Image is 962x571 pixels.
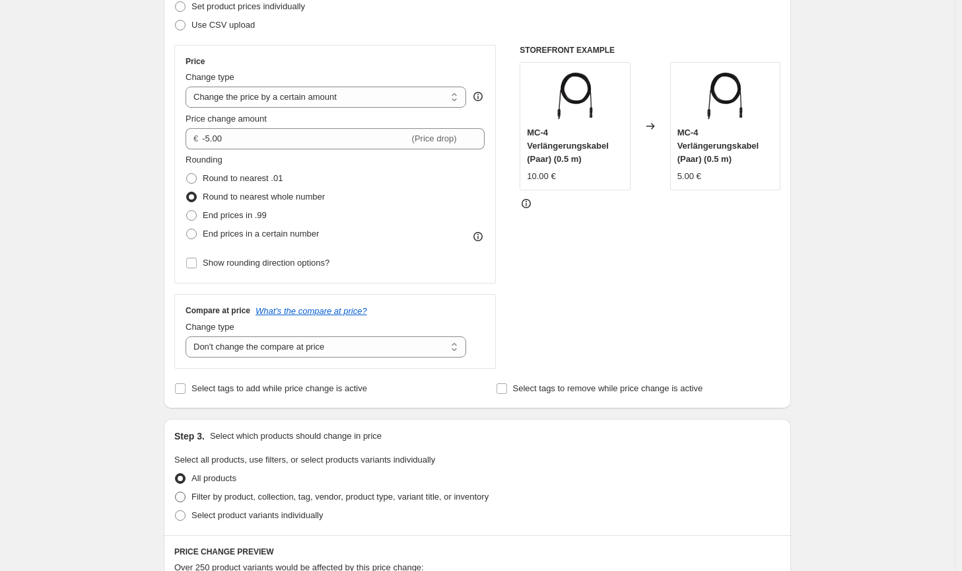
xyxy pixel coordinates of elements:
span: € [193,133,198,143]
span: Select all products, use filters, or select products variants individually [174,455,435,465]
h3: Compare at price [186,305,250,316]
span: Show rounding direction options? [203,258,329,268]
span: All products [191,473,236,483]
span: Price change amount [186,114,267,124]
span: Round to nearest whole number [203,192,325,202]
span: Rounding [186,155,223,165]
h3: Price [186,56,205,67]
span: Use CSV upload [191,20,255,30]
span: Change type [186,72,234,82]
span: MC-4 Verlängerungskabel (Paar) (0.5 m) [677,128,759,164]
span: Select product variants individually [191,510,323,520]
span: End prices in .99 [203,210,267,220]
div: 10.00 € [527,170,555,183]
div: 5.00 € [677,170,701,183]
div: help [471,90,485,103]
p: Select which products should change in price [210,430,382,443]
span: Filter by product, collection, tag, vendor, product type, variant title, or inventory [191,492,489,502]
h2: Step 3. [174,430,205,443]
span: Round to nearest .01 [203,173,283,183]
input: -10.00 [202,128,409,149]
button: What's the compare at price? [256,306,367,316]
span: MC-4 Verlängerungskabel (Paar) (0.5 m) [527,128,609,164]
span: End prices in a certain number [203,229,319,239]
img: kabel.3_1_80x.webp [549,69,601,122]
span: (Price drop) [412,133,457,143]
span: Select tags to remove while price change is active [513,383,703,393]
span: Select tags to add while price change is active [191,383,367,393]
h6: PRICE CHANGE PREVIEW [174,547,780,557]
img: kabel.3_1_80x.webp [699,69,751,122]
span: Set product prices individually [191,1,305,11]
h6: STOREFRONT EXAMPLE [520,45,780,56]
span: Change type [186,322,234,332]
